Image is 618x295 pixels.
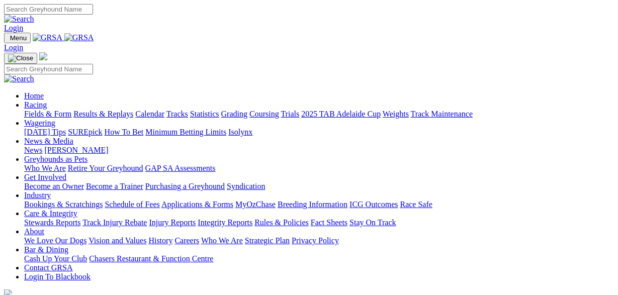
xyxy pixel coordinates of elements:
[24,182,614,191] div: Get Involved
[10,34,27,42] span: Menu
[24,200,614,209] div: Industry
[24,191,51,200] a: Industry
[24,155,87,163] a: Greyhounds as Pets
[301,110,381,118] a: 2025 TAB Adelaide Cup
[82,218,147,227] a: Track Injury Rebate
[24,164,66,172] a: Who We Are
[278,200,347,209] a: Breeding Information
[24,236,614,245] div: About
[89,236,146,245] a: Vision and Values
[245,236,290,245] a: Strategic Plan
[249,110,279,118] a: Coursing
[145,182,225,190] a: Purchasing a Greyhound
[24,263,72,272] a: Contact GRSA
[89,254,213,263] a: Chasers Restaurant & Function Centre
[24,91,44,100] a: Home
[64,33,94,42] img: GRSA
[24,110,614,119] div: Racing
[24,146,614,155] div: News & Media
[33,33,62,42] img: GRSA
[161,200,233,209] a: Applications & Forms
[349,218,396,227] a: Stay On Track
[68,128,102,136] a: SUREpick
[24,146,42,154] a: News
[24,110,71,118] a: Fields & Form
[44,146,108,154] a: [PERSON_NAME]
[24,272,91,281] a: Login To Blackbook
[8,54,33,62] img: Close
[227,182,265,190] a: Syndication
[24,218,614,227] div: Care & Integrity
[400,200,432,209] a: Race Safe
[349,200,398,209] a: ICG Outcomes
[4,43,23,52] a: Login
[86,182,143,190] a: Become a Trainer
[254,218,309,227] a: Rules & Policies
[24,173,66,181] a: Get Involved
[24,119,55,127] a: Wagering
[174,236,199,245] a: Careers
[24,128,66,136] a: [DATE] Tips
[4,74,34,83] img: Search
[24,128,614,137] div: Wagering
[228,128,252,136] a: Isolynx
[311,218,347,227] a: Fact Sheets
[73,110,133,118] a: Results & Replays
[105,128,144,136] a: How To Bet
[190,110,219,118] a: Statistics
[24,245,68,254] a: Bar & Dining
[24,254,87,263] a: Cash Up Your Club
[24,254,614,263] div: Bar & Dining
[149,218,196,227] a: Injury Reports
[4,24,23,32] a: Login
[24,200,103,209] a: Bookings & Scratchings
[201,236,243,245] a: Who We Are
[4,4,93,15] input: Search
[145,164,216,172] a: GAP SA Assessments
[24,164,614,173] div: Greyhounds as Pets
[292,236,339,245] a: Privacy Policy
[4,64,93,74] input: Search
[24,209,77,218] a: Care & Integrity
[411,110,473,118] a: Track Maintenance
[4,53,37,64] button: Toggle navigation
[4,15,34,24] img: Search
[166,110,188,118] a: Tracks
[235,200,276,209] a: MyOzChase
[24,101,47,109] a: Racing
[105,200,159,209] a: Schedule of Fees
[4,33,31,43] button: Toggle navigation
[383,110,409,118] a: Weights
[281,110,299,118] a: Trials
[24,227,44,236] a: About
[24,137,73,145] a: News & Media
[39,52,47,60] img: logo-grsa-white.png
[135,110,164,118] a: Calendar
[221,110,247,118] a: Grading
[145,128,226,136] a: Minimum Betting Limits
[68,164,143,172] a: Retire Your Greyhound
[24,218,80,227] a: Stewards Reports
[148,236,172,245] a: History
[24,182,84,190] a: Become an Owner
[198,218,252,227] a: Integrity Reports
[24,236,86,245] a: We Love Our Dogs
